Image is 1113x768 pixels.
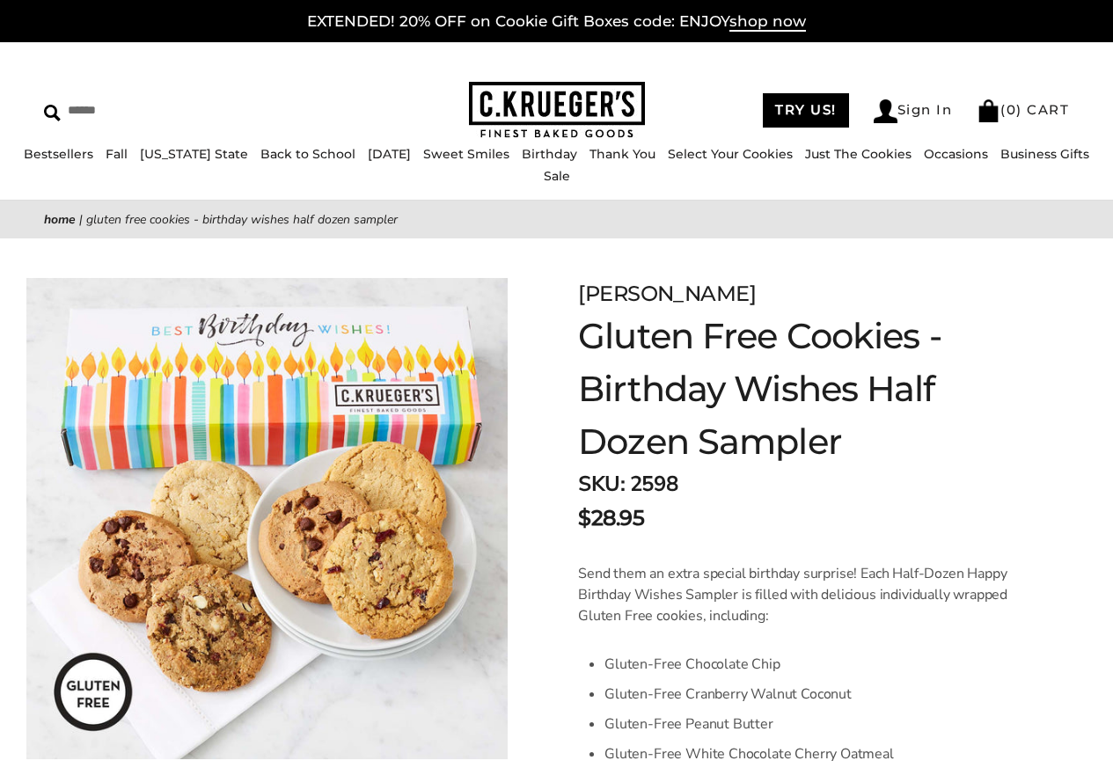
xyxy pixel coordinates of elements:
span: 0 [1007,101,1017,118]
a: Home [44,211,76,228]
a: Just The Cookies [805,146,912,162]
p: Send them an extra special birthday surprise! Each Half-Dozen Happy Birthday Wishes Sampler is fi... [578,563,1025,626]
img: C.KRUEGER'S [469,82,645,139]
li: Gluten-Free Cranberry Walnut Coconut [604,679,1025,709]
a: Sweet Smiles [423,146,509,162]
nav: breadcrumbs [44,209,1069,230]
a: Business Gifts [1000,146,1089,162]
a: Bestsellers [24,146,93,162]
span: Gluten Free Cookies - Birthday Wishes Half Dozen Sampler [86,211,398,228]
li: Gluten-Free Peanut Butter [604,709,1025,739]
div: [PERSON_NAME] [578,278,1025,310]
a: Fall [106,146,128,162]
a: TRY US! [763,93,849,128]
a: [DATE] [368,146,411,162]
h1: Gluten Free Cookies - Birthday Wishes Half Dozen Sampler [578,310,1025,468]
a: (0) CART [977,101,1069,118]
img: Account [874,99,897,123]
span: shop now [729,12,806,32]
a: EXTENDED! 20% OFF on Cookie Gift Boxes code: ENJOYshop now [307,12,806,32]
a: Occasions [924,146,988,162]
a: Birthday [522,146,577,162]
strong: SKU: [578,470,625,498]
input: Search [44,97,279,124]
a: Sign In [874,99,953,123]
img: Search [44,105,61,121]
a: [US_STATE] State [140,146,248,162]
span: $28.95 [578,502,644,534]
a: Select Your Cookies [668,146,793,162]
a: Sale [544,168,570,184]
span: | [79,211,83,228]
a: Back to School [260,146,355,162]
span: 2598 [630,470,677,498]
img: Bag [977,99,1000,122]
img: Gluten Free Cookies - Birthday Wishes Half Dozen Sampler [26,278,508,759]
li: Gluten-Free Chocolate Chip [604,649,1025,679]
a: Thank You [589,146,655,162]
